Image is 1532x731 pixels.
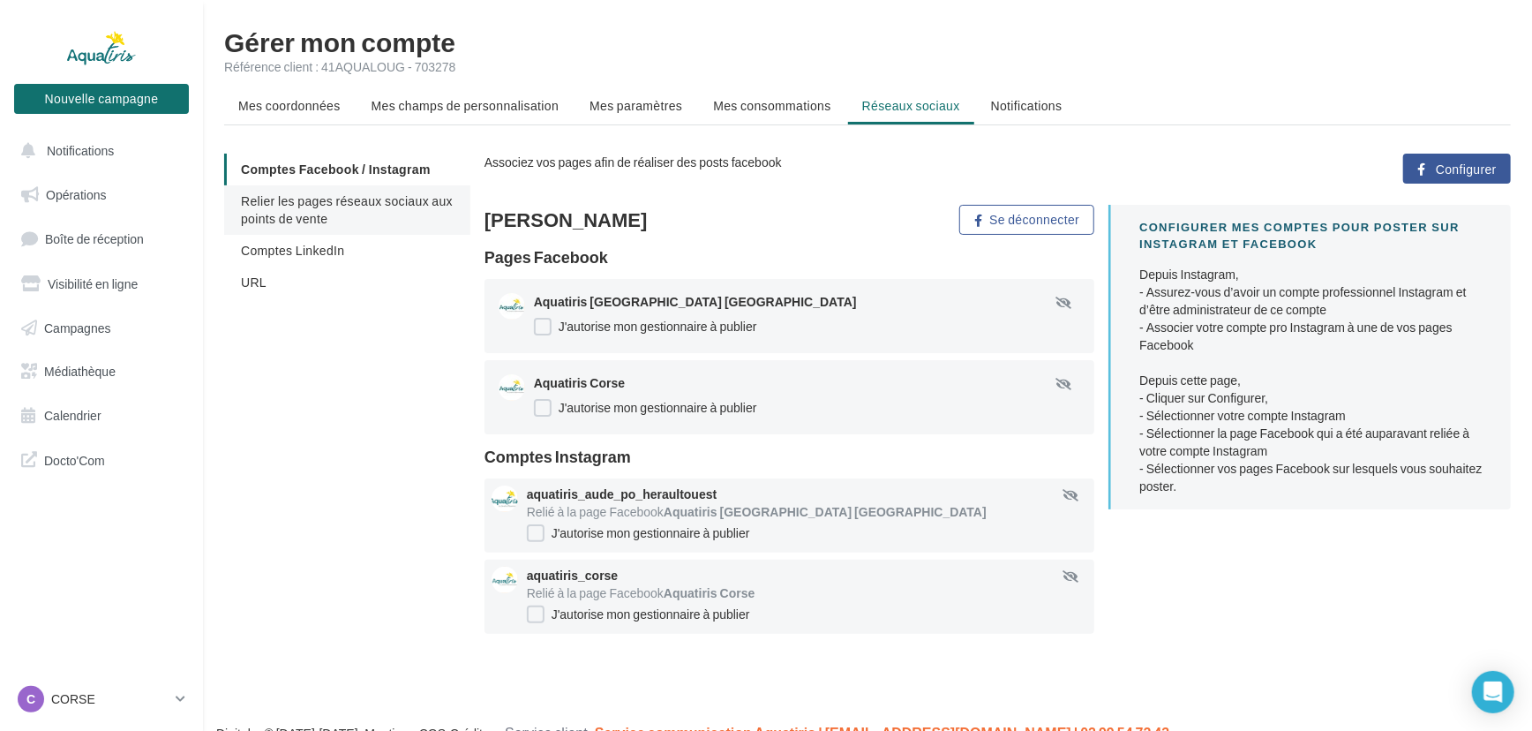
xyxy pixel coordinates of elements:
[241,193,453,226] span: Relier les pages réseaux sociaux aux points de vente
[527,606,750,623] label: J'autorise mon gestionnaire à publier
[241,243,345,258] span: Comptes LinkedIn
[1436,162,1497,177] span: Configurer
[527,486,717,501] span: aquatiris_aude_po_heraultouest
[14,84,189,114] button: Nouvelle campagne
[44,320,111,335] span: Campagnes
[11,353,192,390] a: Médiathèque
[664,585,755,600] span: Aquatiris Corse
[1472,671,1514,713] div: Open Intercom Messenger
[534,294,857,309] span: Aquatiris [GEOGRAPHIC_DATA] [GEOGRAPHIC_DATA]
[11,132,185,170] button: Notifications
[534,375,625,390] span: Aquatiris Corse
[959,205,1094,235] button: Se déconnecter
[241,275,267,290] span: URL
[484,448,1095,464] div: Comptes Instagram
[484,249,1095,265] div: Pages Facebook
[47,143,114,158] span: Notifications
[484,210,783,230] div: [PERSON_NAME]
[14,682,189,716] a: C CORSE
[51,690,169,708] p: CORSE
[372,98,559,113] span: Mes champs de personnalisation
[11,177,192,214] a: Opérations
[44,448,105,471] span: Docto'Com
[48,276,138,291] span: Visibilité en ligne
[238,98,341,113] span: Mes coordonnées
[1403,154,1511,184] button: Configurer
[664,504,987,519] span: Aquatiris [GEOGRAPHIC_DATA] [GEOGRAPHIC_DATA]
[11,441,192,479] a: Docto'Com
[713,98,830,113] span: Mes consommations
[44,408,101,423] span: Calendrier
[224,58,1511,76] div: Référence client : 41AQUALOUG - 703278
[11,266,192,303] a: Visibilité en ligne
[527,524,750,542] label: J'autorise mon gestionnaire à publier
[991,98,1063,113] span: Notifications
[11,220,192,258] a: Boîte de réception
[26,690,35,708] span: C
[45,231,144,246] span: Boîte de réception
[527,503,1088,521] div: Relié à la page Facebook
[484,154,782,170] span: Associez vos pages afin de réaliser des posts facebook
[527,568,619,583] span: aquatiris_corse
[44,364,116,379] span: Médiathèque
[590,98,682,113] span: Mes paramètres
[534,318,757,335] label: J'autorise mon gestionnaire à publier
[11,310,192,347] a: Campagnes
[527,584,1088,602] div: Relié à la page Facebook
[224,28,1511,55] h1: Gérer mon compte
[1139,266,1483,495] div: Depuis Instagram, - Assurez-vous d’avoir un compte professionnel Instagram et d’être administrate...
[46,187,106,202] span: Opérations
[11,397,192,434] a: Calendrier
[534,399,757,417] label: J'autorise mon gestionnaire à publier
[1139,219,1483,252] div: CONFIGURER MES COMPTES POUR POSTER sur instagram et facebook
